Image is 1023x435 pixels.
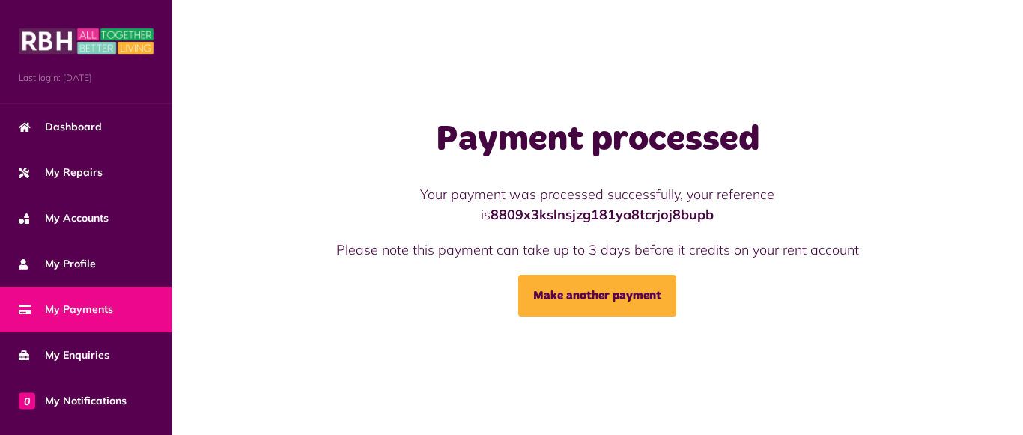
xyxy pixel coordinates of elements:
[19,347,109,363] span: My Enquiries
[491,206,714,223] strong: 8809x3kslnsjzg181ya8tcrjoj8bupb
[19,165,103,180] span: My Repairs
[19,302,113,317] span: My Payments
[309,184,887,225] p: Your payment was processed successfully, your reference is
[19,393,127,409] span: My Notifications
[19,26,154,56] img: MyRBH
[518,275,676,317] a: Make another payment
[19,256,96,272] span: My Profile
[309,240,887,260] p: Please note this payment can take up to 3 days before it credits on your rent account
[19,119,102,135] span: Dashboard
[19,71,154,85] span: Last login: [DATE]
[19,210,109,226] span: My Accounts
[309,118,887,162] h1: Payment processed
[19,392,35,409] span: 0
